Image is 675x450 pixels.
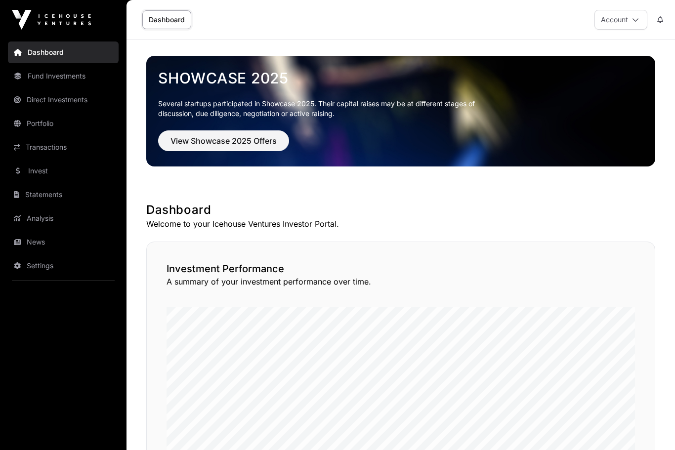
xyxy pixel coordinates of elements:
[170,135,277,147] span: View Showcase 2025 Offers
[8,160,119,182] a: Invest
[8,184,119,205] a: Statements
[146,218,655,230] p: Welcome to your Icehouse Ventures Investor Portal.
[8,231,119,253] a: News
[167,262,635,276] h2: Investment Performance
[146,202,655,218] h1: Dashboard
[12,10,91,30] img: Icehouse Ventures Logo
[146,56,655,166] img: Showcase 2025
[8,65,119,87] a: Fund Investments
[8,207,119,229] a: Analysis
[158,130,289,151] button: View Showcase 2025 Offers
[158,140,289,150] a: View Showcase 2025 Offers
[8,255,119,277] a: Settings
[158,69,643,87] a: Showcase 2025
[167,276,635,287] p: A summary of your investment performance over time.
[626,403,675,450] iframe: Chat Widget
[8,113,119,134] a: Portfolio
[142,10,191,29] a: Dashboard
[8,89,119,111] a: Direct Investments
[8,41,119,63] a: Dashboard
[158,99,490,119] p: Several startups participated in Showcase 2025. Their capital raises may be at different stages o...
[594,10,647,30] button: Account
[8,136,119,158] a: Transactions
